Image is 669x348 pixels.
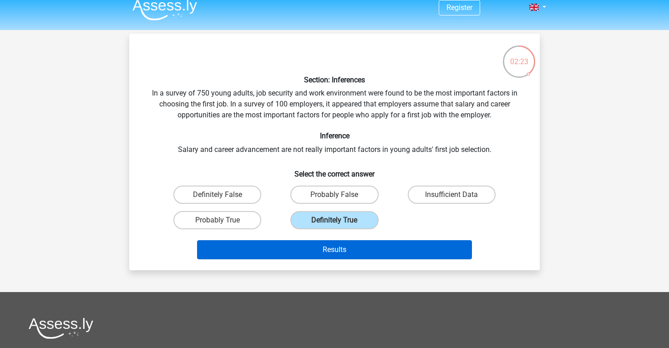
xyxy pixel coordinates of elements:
[144,76,525,84] h6: Section: Inferences
[173,211,261,229] label: Probably True
[133,41,536,263] div: In a survey of 750 young adults, job security and work environment were found to be the most impo...
[290,211,378,229] label: Definitely True
[408,186,496,204] label: Insufficient Data
[502,45,536,67] div: 02:23
[144,162,525,178] h6: Select the correct answer
[144,131,525,140] h6: Inference
[197,240,472,259] button: Results
[290,186,378,204] label: Probably False
[29,318,93,339] img: Assessly logo
[173,186,261,204] label: Definitely False
[446,3,472,12] a: Register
